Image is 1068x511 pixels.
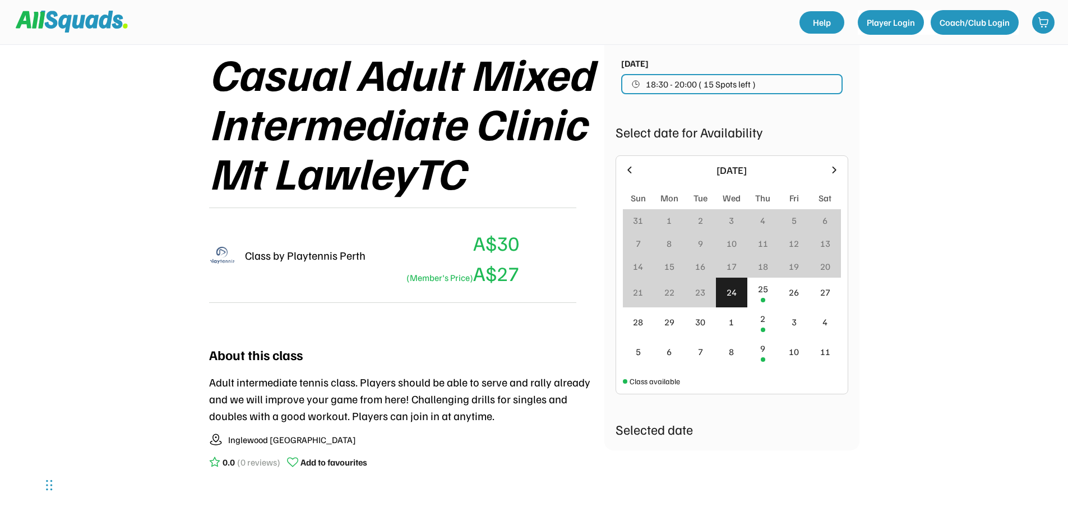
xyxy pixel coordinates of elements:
div: 5 [792,214,797,227]
div: 12 [789,237,799,250]
div: Sat [819,191,831,205]
div: [DATE] [621,57,649,70]
div: 27 [820,286,830,299]
div: 22 [664,286,674,299]
div: A$30 [473,228,519,258]
div: 11 [758,237,768,250]
div: 5 [636,345,641,358]
div: Add to favourites [300,455,367,469]
div: Tue [693,191,708,205]
div: 10 [789,345,799,358]
div: 1 [667,214,672,227]
font: (Member's Price) [406,272,473,283]
div: About this class [209,344,303,365]
div: 7 [698,345,703,358]
div: 23 [695,286,705,299]
div: Sun [631,191,646,205]
div: Fri [789,191,799,205]
div: 11 [820,345,830,358]
div: 2 [698,214,703,227]
span: 18:30 - 20:00 ( 15 Spots left ) [646,80,756,89]
div: 26 [789,286,799,299]
div: Inglewood [GEOGRAPHIC_DATA] [228,433,356,446]
div: 28 [633,315,643,329]
div: 21 [633,286,643,299]
img: Squad%20Logo.svg [16,11,128,32]
div: 19 [789,260,799,273]
div: 6 [667,345,672,358]
img: shopping-cart-01%20%281%29.svg [1038,17,1049,28]
div: 6 [822,214,827,227]
div: (0 reviews) [237,455,280,469]
div: A$27 [403,258,519,288]
button: 18:30 - 20:00 ( 15 Spots left ) [621,74,843,94]
div: Casual Adult Mixed Intermediate Clinic Mt LawleyTC [209,48,604,196]
div: 29 [664,315,674,329]
div: Mon [660,191,678,205]
div: 16 [695,260,705,273]
div: Class by Playtennis Perth [245,247,366,264]
div: 1 [729,315,734,329]
div: 3 [729,214,734,227]
div: Thu [755,191,770,205]
div: 13 [820,237,830,250]
div: 31 [633,214,643,227]
img: playtennis%20blue%20logo%201.png [209,242,236,269]
div: 10 [727,237,737,250]
div: 15 [664,260,674,273]
div: 30 [695,315,705,329]
div: 9 [698,237,703,250]
div: 2 [760,312,765,325]
div: 4 [822,315,827,329]
div: 14 [633,260,643,273]
div: Select date for Availability [616,122,848,142]
div: 7 [636,237,641,250]
div: Selected date [616,419,848,439]
button: Player Login [858,10,924,35]
div: 3 [792,315,797,329]
a: Help [799,11,844,34]
div: 17 [727,260,737,273]
div: 18 [758,260,768,273]
div: [DATE] [642,163,822,178]
div: 24 [727,286,737,299]
div: 25 [758,282,768,296]
button: Coach/Club Login [931,10,1019,35]
div: Wed [723,191,741,205]
div: 20 [820,260,830,273]
div: Adult intermediate tennis class. Players should be able to serve and rally already and we will im... [209,374,604,424]
div: 8 [667,237,672,250]
div: 8 [729,345,734,358]
div: 4 [760,214,765,227]
div: 9 [760,342,765,355]
div: Class available [630,375,680,387]
div: 0.0 [223,455,235,469]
